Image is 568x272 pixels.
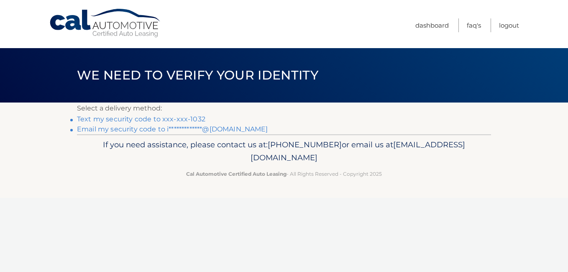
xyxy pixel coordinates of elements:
span: [PHONE_NUMBER] [268,140,342,149]
a: FAQ's [467,18,481,32]
strong: Cal Automotive Certified Auto Leasing [186,171,287,177]
a: Text my security code to xxx-xxx-1032 [77,115,205,123]
p: Select a delivery method: [77,103,491,114]
a: Logout [499,18,519,32]
span: We need to verify your identity [77,67,318,83]
a: Cal Automotive [49,8,162,38]
a: Dashboard [415,18,449,32]
p: - All Rights Reserved - Copyright 2025 [82,169,486,178]
p: If you need assistance, please contact us at: or email us at [82,138,486,165]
